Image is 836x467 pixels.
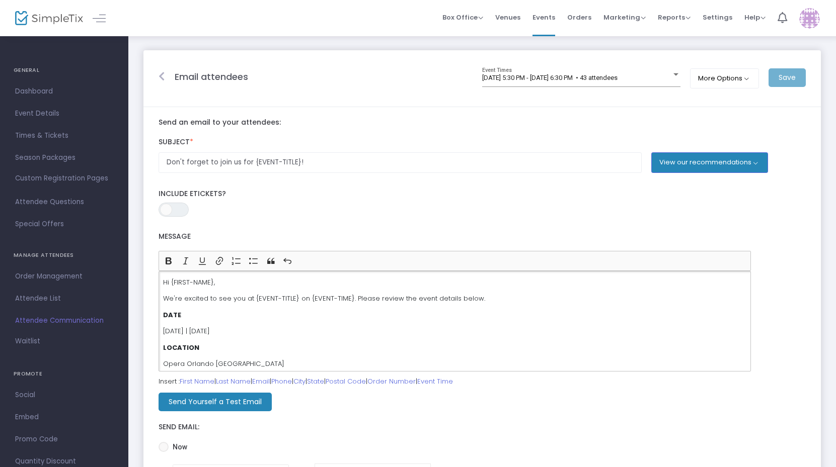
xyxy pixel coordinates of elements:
a: Order Number [367,377,416,386]
button: View our recommendations [651,152,768,172]
div: Rich Text Editor, main [159,271,751,371]
label: Subject [154,132,811,153]
span: Promo Code [15,433,113,446]
strong: DATE [163,310,181,320]
span: Dashboard [15,85,113,98]
span: Special Offers [15,218,113,231]
label: Include Etickets? [159,190,806,199]
h4: MANAGE ATTENDEES [14,245,115,265]
span: Waitlist [15,336,40,346]
span: Venues [495,5,520,30]
span: Times & Tickets [15,129,113,142]
label: Message [159,227,751,247]
label: Send Email: [159,423,806,432]
p: Hi {FIRST-NAME}, [163,277,747,288]
div: Editor toolbar [159,251,751,271]
span: Custom Registration Pages [15,173,108,183]
a: Email [252,377,270,386]
a: Event Time [417,377,453,386]
button: More Options [690,68,759,88]
span: Now [169,442,187,452]
span: Attendee Questions [15,196,113,209]
span: Attendee Communication [15,314,113,327]
span: [DATE] 5:30 PM - [DATE] 6:30 PM • 43 attendees [482,74,618,81]
m-button: Send Yourself a Test Email [159,393,272,411]
span: Events [533,5,555,30]
h4: PROMOTE [14,364,115,384]
p: Opera Orlando [GEOGRAPHIC_DATA] [163,359,747,369]
a: First Name [180,377,214,386]
span: Marketing [603,13,646,22]
a: Postal Code [326,377,366,386]
span: Order Management [15,270,113,283]
m-panel-title: Email attendees [175,70,248,83]
a: Phone [271,377,292,386]
input: Enter Subject [159,152,642,173]
span: Event Details [15,107,113,120]
span: Box Office [442,13,483,22]
label: Send an email to your attendees: [159,118,806,127]
span: Help [744,13,766,22]
span: Social [15,389,113,402]
span: Reports [658,13,691,22]
h4: GENERAL [14,60,115,80]
span: Attendee List [15,292,113,305]
span: Orders [567,5,591,30]
p: We're excited to see you at {EVENT-TITLE} on {EVENT-TIME}. Please review the event details below. [163,294,747,304]
p: [DATE] | [DATE] [163,326,747,336]
a: City [293,377,306,386]
a: State [307,377,324,386]
span: Season Packages [15,151,113,164]
span: Embed [15,411,113,424]
span: Settings [703,5,732,30]
strong: LOCATION [163,343,199,352]
a: Last Name [216,377,251,386]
